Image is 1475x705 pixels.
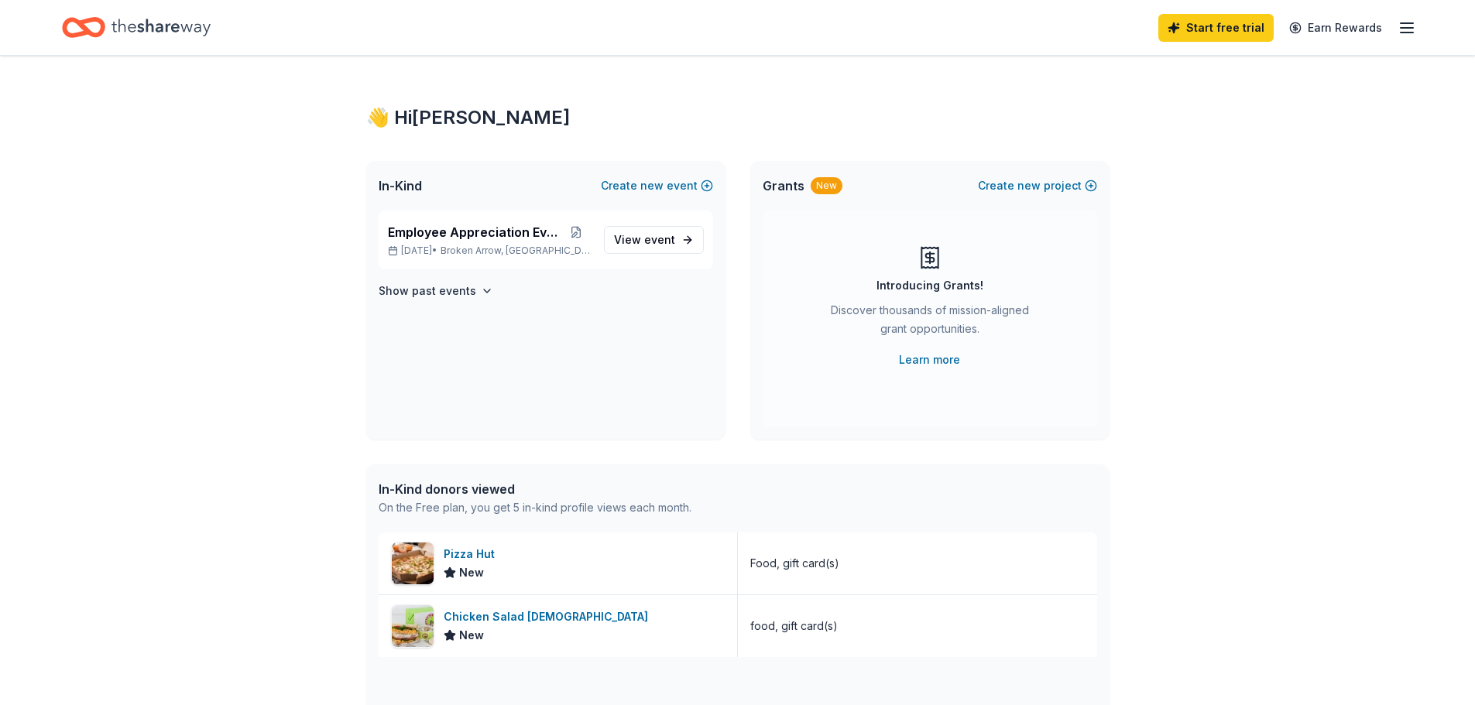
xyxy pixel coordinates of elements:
[444,545,501,563] div: Pizza Hut
[604,226,704,254] a: View event
[1158,14,1274,42] a: Start free trial
[601,176,713,195] button: Createnewevent
[379,176,422,195] span: In-Kind
[750,617,838,635] div: food, gift card(s)
[1280,14,1391,42] a: Earn Rewards
[379,480,691,498] div: In-Kind donors viewed
[640,176,664,195] span: new
[644,233,675,246] span: event
[441,245,592,257] span: Broken Arrow, [GEOGRAPHIC_DATA]
[366,105,1110,130] div: 👋 Hi [PERSON_NAME]
[978,176,1097,195] button: Createnewproject
[379,498,691,517] div: On the Free plan, you get 5 in-kind profile views each month.
[876,276,983,295] div: Introducing Grants!
[811,177,842,194] div: New
[1017,176,1041,195] span: new
[379,282,493,300] button: Show past events
[379,282,476,300] h4: Show past events
[388,223,561,241] span: Employee Appreciation Event
[388,245,592,257] p: [DATE] •
[825,301,1035,344] div: Discover thousands of mission-aligned grant opportunities.
[459,563,484,582] span: New
[444,607,654,626] div: Chicken Salad [DEMOGRAPHIC_DATA]
[459,626,484,645] span: New
[62,9,211,46] a: Home
[750,554,839,573] div: Food, gift card(s)
[392,605,434,647] img: Image for Chicken Salad Chick
[899,351,960,369] a: Learn more
[392,542,434,584] img: Image for Pizza Hut
[763,176,804,195] span: Grants
[614,231,675,249] span: View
